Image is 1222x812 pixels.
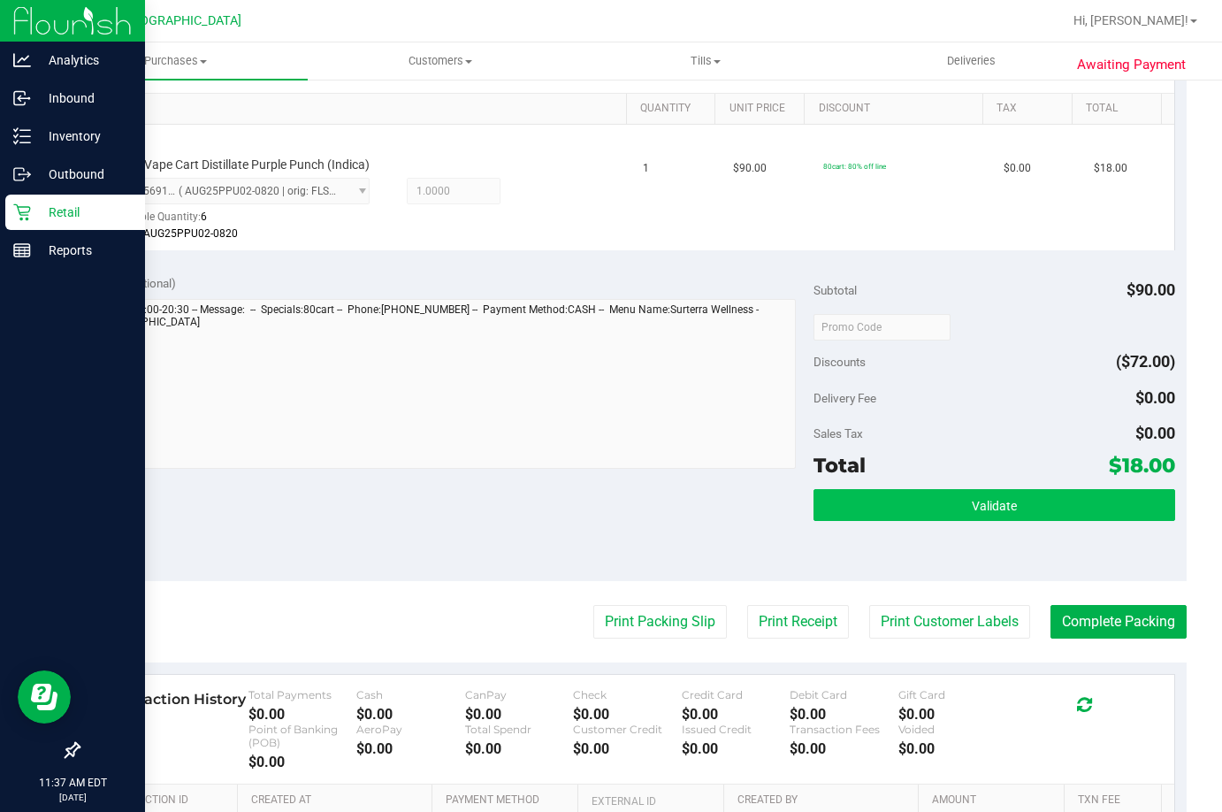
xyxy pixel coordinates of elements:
div: Total Payments [248,688,356,701]
p: Outbound [31,164,137,185]
a: Deliveries [838,42,1104,80]
p: 11:37 AM EDT [8,775,137,791]
inline-svg: Inventory [13,127,31,145]
a: Unit Price [729,102,798,116]
span: $0.00 [1135,388,1175,407]
span: Delivery Fee [813,391,876,405]
a: Discount [819,102,976,116]
span: $0.00 [1004,160,1031,177]
div: $0.00 [356,740,464,757]
p: Inbound [31,88,137,109]
p: Inventory [31,126,137,147]
a: Payment Method [446,793,570,808]
span: $90.00 [733,160,767,177]
a: Customers [308,42,573,80]
a: Txn Fee [1078,793,1154,808]
span: Total [813,453,866,478]
span: FT 1g Vape Cart Distillate Purple Punch (Indica) [111,157,370,173]
iframe: Resource center [18,670,71,724]
div: Cash [356,688,464,701]
span: Purchases [42,53,308,69]
inline-svg: Outbound [13,165,31,183]
inline-svg: Inbound [13,89,31,107]
div: Check [573,688,681,701]
div: $0.00 [356,706,464,723]
span: Awaiting Payment [1077,55,1186,75]
span: Validate [972,499,1017,513]
span: Discounts [813,346,866,378]
div: Customer Credit [573,723,681,736]
div: $0.00 [573,740,681,757]
div: Voided [898,723,1006,736]
a: Tax [997,102,1065,116]
span: 1 [643,160,649,177]
inline-svg: Retail [13,203,31,221]
a: Transaction ID [104,793,230,808]
div: $0.00 [573,706,681,723]
button: Print Receipt [747,605,849,639]
p: Reports [31,240,137,261]
div: $0.00 [682,740,790,757]
div: $0.00 [682,706,790,723]
p: Retail [31,202,137,223]
span: Sales Tax [813,426,863,440]
a: Amount [932,793,1057,808]
div: $0.00 [248,706,356,723]
div: $0.00 [898,706,1006,723]
span: 80cart: 80% off line [823,162,886,171]
div: $0.00 [898,740,1006,757]
button: Print Packing Slip [593,605,727,639]
span: Deliveries [923,53,1020,69]
div: $0.00 [790,740,897,757]
div: $0.00 [790,706,897,723]
div: AeroPay [356,723,464,736]
a: Purchases [42,42,308,80]
div: $0.00 [248,754,356,770]
div: CanPay [465,688,573,701]
div: $0.00 [465,706,573,723]
a: Created By [737,793,911,808]
button: Print Customer Labels [869,605,1030,639]
span: $18.00 [1094,160,1127,177]
div: Gift Card [898,688,1006,701]
div: Issued Credit [682,723,790,736]
span: $90.00 [1127,280,1175,299]
span: Customers [309,53,572,69]
span: Tills [574,53,837,69]
a: SKU [104,102,619,116]
input: Promo Code [813,314,951,341]
span: $18.00 [1109,453,1175,478]
div: Available Quantity: [111,204,384,239]
inline-svg: Analytics [13,51,31,69]
p: Analytics [31,50,137,71]
span: [GEOGRAPHIC_DATA] [120,13,241,28]
div: Credit Card [682,688,790,701]
div: Debit Card [790,688,897,701]
div: Transaction Fees [790,723,897,736]
inline-svg: Reports [13,241,31,259]
button: Validate [813,489,1175,521]
a: Quantity [640,102,708,116]
button: Complete Packing [1050,605,1187,639]
div: Point of Banking (POB) [248,723,356,749]
div: $0.00 [465,740,573,757]
span: ($72.00) [1116,352,1175,371]
span: AUG25PPU02-0820 [143,227,238,240]
span: Hi, [PERSON_NAME]! [1073,13,1188,27]
a: Total [1086,102,1154,116]
a: Tills [573,42,838,80]
span: Subtotal [813,283,857,297]
span: $0.00 [1135,424,1175,442]
span: 6 [201,211,207,223]
div: Total Spendr [465,723,573,736]
a: Created At [251,793,424,808]
p: [DATE] [8,791,137,804]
